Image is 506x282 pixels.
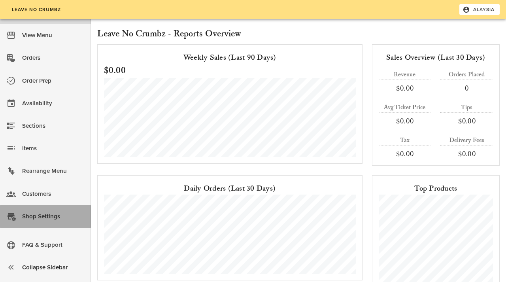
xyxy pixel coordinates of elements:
[440,116,493,126] div: $0.00
[440,136,493,145] div: Delivery Fees
[104,51,356,64] div: Weekly Sales (Last 90 Days)
[22,165,85,178] div: Rearrange Menu
[22,97,85,110] div: Availability
[22,142,85,155] div: Items
[440,149,493,159] div: $0.00
[22,261,85,274] div: Collapse Sidebar
[379,149,431,159] div: $0.00
[379,136,431,145] div: Tax
[22,238,85,252] div: FAQ & Support
[440,103,493,112] div: Tips
[379,83,431,93] div: $0.00
[104,182,356,195] div: Daily Orders (Last 30 Days)
[379,182,493,195] div: Top Products
[22,29,85,42] div: View Menu
[440,70,493,79] div: Orders Placed
[379,116,431,126] div: $0.00
[11,7,61,12] span: Leave No Crumbz
[104,64,356,78] h2: $0.00
[464,6,495,13] span: Alaysia
[97,27,500,41] h2: Leave No Crumbz - Reports Overview
[22,187,85,201] div: Customers
[6,4,66,15] a: Leave No Crumbz
[22,74,85,87] div: Order Prep
[22,119,85,132] div: Sections
[22,210,85,223] div: Shop Settings
[379,70,431,79] div: Revenue
[379,51,493,64] div: Sales Overview (Last 30 Days)
[459,4,500,15] button: Alaysia
[22,51,85,64] div: Orders
[440,83,493,93] div: 0
[379,103,431,112] div: Avg Ticket Price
